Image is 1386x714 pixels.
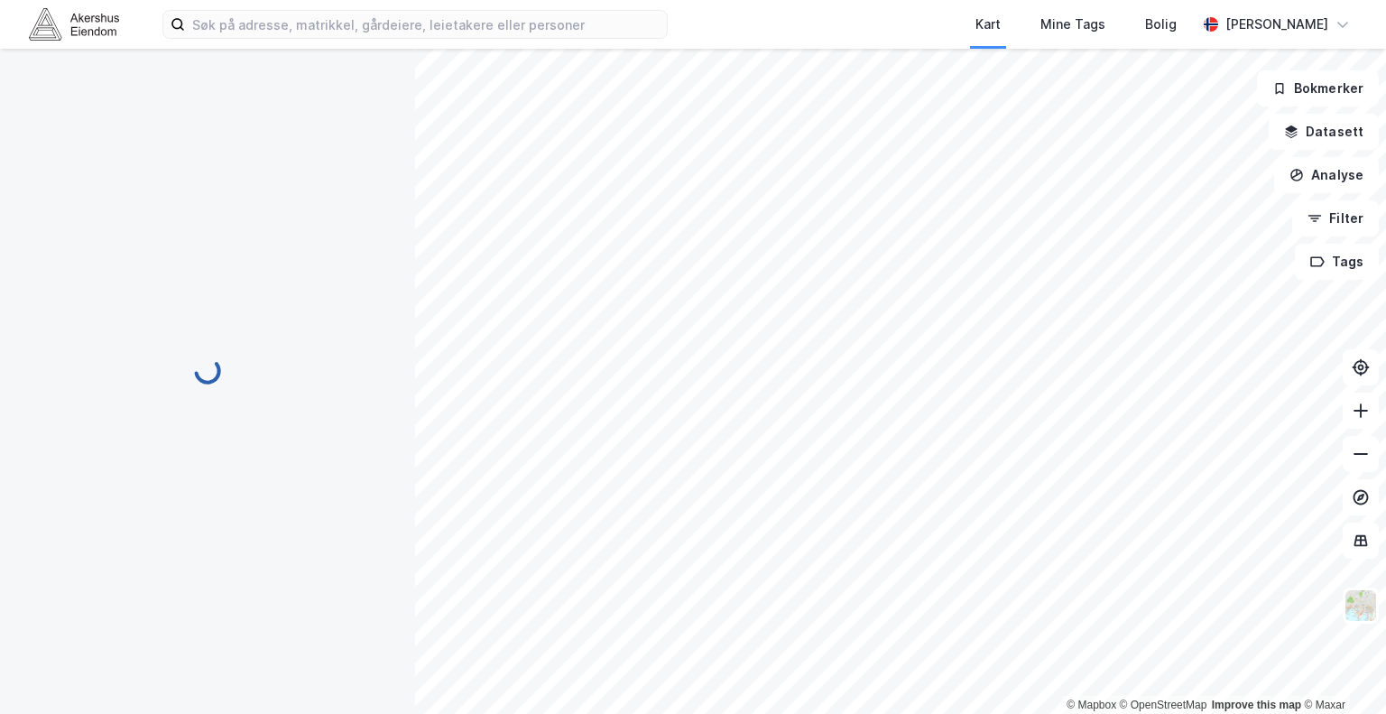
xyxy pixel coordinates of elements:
[1269,114,1379,150] button: Datasett
[1295,244,1379,280] button: Tags
[1212,699,1301,711] a: Improve this map
[1040,14,1105,35] div: Mine Tags
[193,357,222,385] img: spinner.a6d8c91a73a9ac5275cf975e30b51cfb.svg
[1225,14,1328,35] div: [PERSON_NAME]
[185,11,667,38] input: Søk på adresse, matrikkel, gårdeiere, leietakere eller personer
[1274,157,1379,193] button: Analyse
[1145,14,1177,35] div: Bolig
[975,14,1001,35] div: Kart
[1296,627,1386,714] div: Kontrollprogram for chat
[1344,589,1378,623] img: Z
[1120,699,1207,711] a: OpenStreetMap
[1292,200,1379,236] button: Filter
[29,8,119,40] img: akershus-eiendom-logo.9091f326c980b4bce74ccdd9f866810c.svg
[1296,627,1386,714] iframe: Chat Widget
[1067,699,1116,711] a: Mapbox
[1257,70,1379,107] button: Bokmerker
